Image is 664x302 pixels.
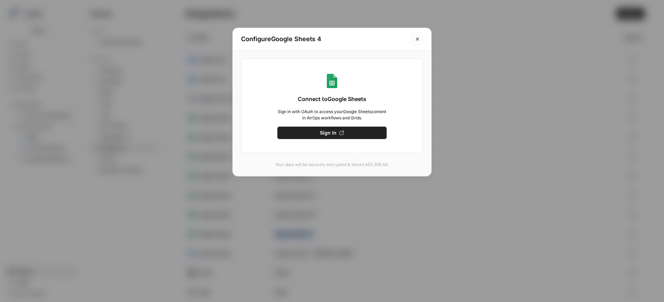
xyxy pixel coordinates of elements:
[277,127,387,139] button: Sign In
[298,95,366,103] span: Connect to Google Sheets
[324,73,340,89] img: Google Sheets
[241,34,408,44] h2: Configure Google Sheets 4
[412,34,423,45] button: Close modal
[241,162,423,168] p: Your data will be securely encrypted & stored AES 256-bit.
[277,109,387,121] span: Sign in with OAuth to access your Google Sheets content in AirOps workflows and Grids.
[320,129,336,136] span: Sign In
